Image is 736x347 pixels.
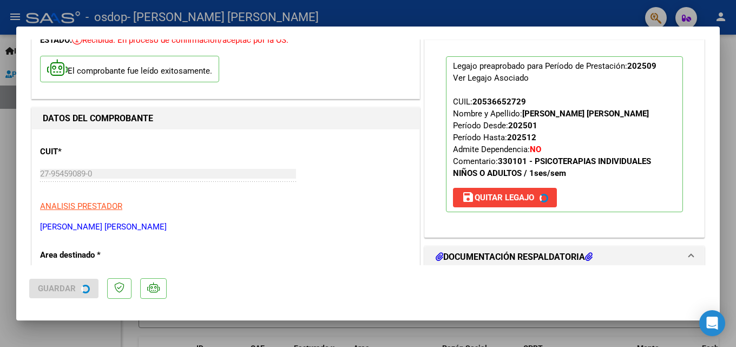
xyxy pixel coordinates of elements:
[453,188,557,207] button: Quitar Legajo
[453,156,651,178] strong: 330101 - PSICOTERAPIAS INDIVIDUALES NIÑOS O ADULTOS / 1ses/sem
[40,56,219,82] p: El comprobante fue leído exitosamente.
[72,35,288,45] span: Recibida. En proceso de confirmacion/aceptac por la OS.
[530,145,541,154] strong: NO
[522,109,649,119] strong: [PERSON_NAME] [PERSON_NAME]
[462,191,475,204] mat-icon: save
[40,146,152,158] p: CUIT
[472,96,526,108] div: 20536652729
[425,246,704,268] mat-expansion-panel-header: DOCUMENTACIÓN RESPALDATORIA
[40,201,122,211] span: ANALISIS PRESTADOR
[453,97,651,178] span: CUIL: Nombre y Apellido: Período Desde: Período Hasta: Admite Dependencia:
[38,284,76,293] span: Guardar
[40,249,152,261] p: Area destinado *
[425,40,704,237] div: PREAPROBACIÓN PARA INTEGRACION
[43,113,153,123] strong: DATOS DEL COMPROBANTE
[462,193,534,202] span: Quitar Legajo
[453,72,529,84] div: Ver Legajo Asociado
[40,221,411,233] p: [PERSON_NAME] [PERSON_NAME]
[40,35,72,45] span: ESTADO:
[453,156,651,178] span: Comentario:
[699,310,725,336] div: Open Intercom Messenger
[29,279,98,298] button: Guardar
[446,56,683,212] p: Legajo preaprobado para Período de Prestación:
[508,121,537,130] strong: 202501
[507,133,536,142] strong: 202512
[436,251,593,264] h1: DOCUMENTACIÓN RESPALDATORIA
[627,61,656,71] strong: 202509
